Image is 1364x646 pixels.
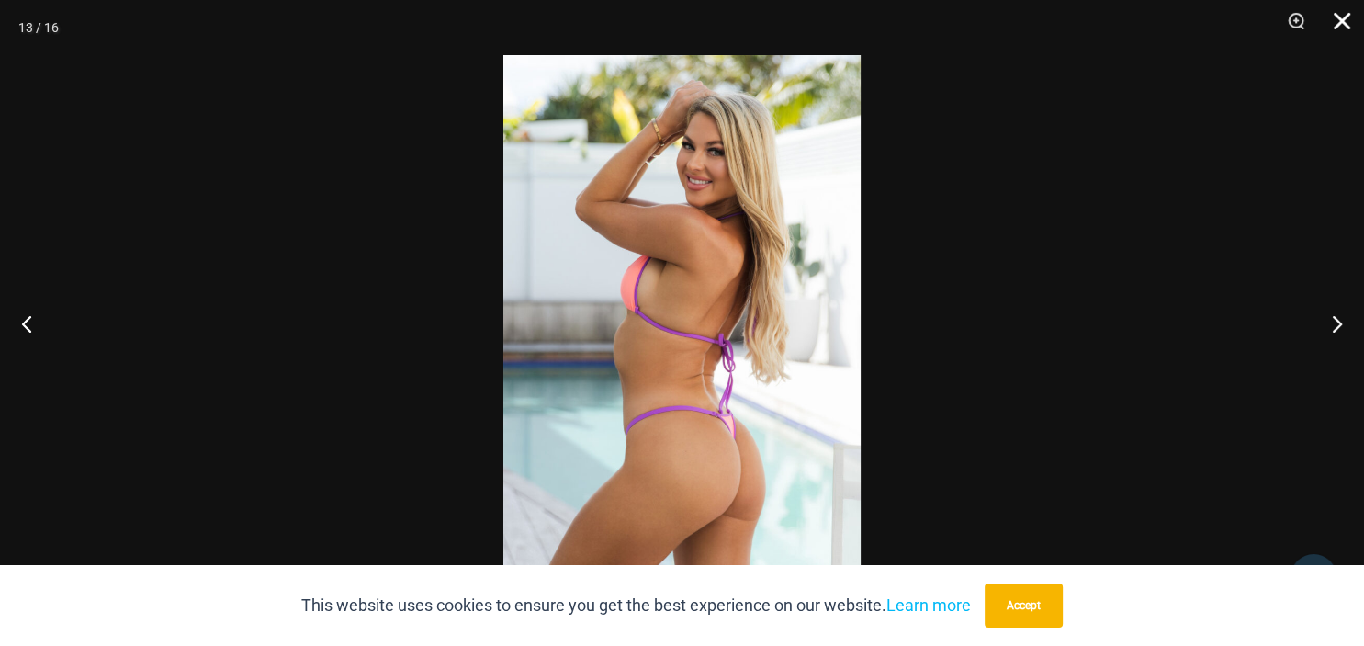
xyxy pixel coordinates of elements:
button: Accept [985,584,1063,628]
p: This website uses cookies to ensure you get the best experience on our website. [301,592,971,619]
img: Wild Card Neon Bliss 312 Top 449 Thong 02 [503,55,861,591]
button: Next [1295,278,1364,369]
a: Learn more [886,595,971,615]
div: 13 / 16 [18,14,59,41]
